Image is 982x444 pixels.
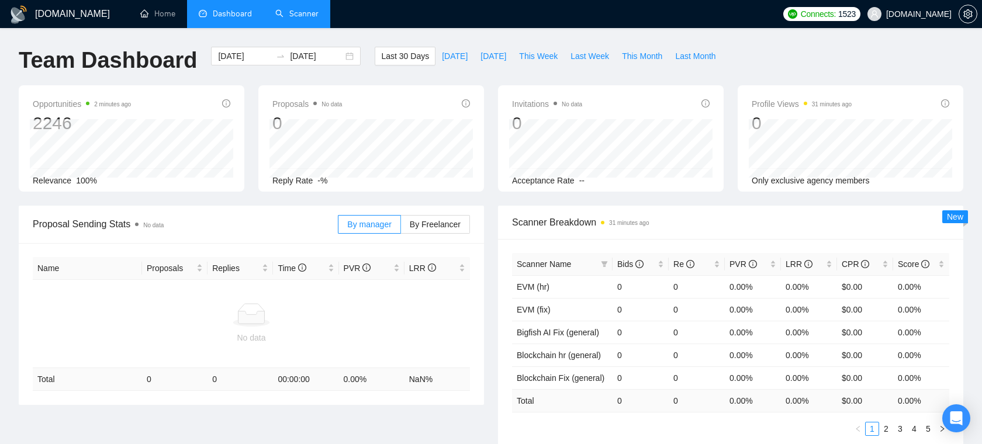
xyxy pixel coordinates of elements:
a: Blockchain hr (general) [517,351,601,360]
div: 0 [512,112,582,134]
a: searchScanner [275,9,319,19]
td: 0.00 % [725,389,781,412]
span: This Month [622,50,662,63]
td: $0.00 [837,321,893,344]
td: 0 [613,389,669,412]
td: 0.00 % [339,368,404,391]
td: 0.00% [725,321,781,344]
span: Scanner Breakdown [512,215,949,230]
span: PVR [344,263,371,273]
span: Only exclusive agency members [752,176,870,185]
span: info-circle [861,260,869,268]
span: dashboard [199,9,207,18]
button: This Month [616,47,669,65]
td: 0 [669,366,725,389]
span: filter [599,255,610,273]
span: This Week [519,50,558,63]
span: info-circle [749,260,757,268]
td: NaN % [404,368,470,391]
td: 0.00% [893,366,949,389]
li: 3 [893,422,907,436]
td: 0.00% [781,366,837,389]
a: 4 [908,422,921,435]
a: 2 [880,422,893,435]
td: 0 [142,368,208,391]
span: left [855,425,862,432]
span: Proposals [147,262,194,275]
td: 0.00% [781,298,837,321]
td: 0.00% [893,298,949,321]
td: $0.00 [837,366,893,389]
button: Last Week [564,47,616,65]
span: user [870,10,879,18]
td: 0 [613,298,669,321]
td: $ 0.00 [837,389,893,412]
span: info-circle [428,263,436,272]
td: 0.00% [725,298,781,321]
span: info-circle [804,260,812,268]
button: [DATE] [435,47,474,65]
span: New [947,212,963,221]
td: 0.00% [725,275,781,298]
span: LRR [786,259,812,269]
span: swap-right [276,51,285,61]
td: 0 [613,366,669,389]
a: 5 [922,422,935,435]
div: 0 [752,112,852,134]
td: 0.00% [781,321,837,344]
time: 31 minutes ago [812,101,852,107]
td: Total [33,368,142,391]
button: [DATE] [474,47,513,65]
td: 00:00:00 [273,368,338,391]
span: info-circle [921,260,929,268]
span: Reply Rate [272,176,313,185]
a: EVM (fix) [517,305,551,314]
span: PVR [729,259,757,269]
div: No data [37,331,465,344]
input: Start date [218,50,271,63]
span: info-circle [462,99,470,107]
a: Bigfish AI Fix (general) [517,328,599,337]
img: upwork-logo.png [788,9,797,19]
span: -- [579,176,585,185]
button: Last 30 Days [375,47,435,65]
td: Total [512,389,613,412]
td: 0.00% [893,344,949,366]
span: [DATE] [480,50,506,63]
td: 0.00 % [893,389,949,412]
td: 0 [613,275,669,298]
span: LRR [409,263,436,273]
h1: Team Dashboard [19,47,197,74]
span: Re [673,259,694,269]
span: Acceptance Rate [512,176,575,185]
a: 3 [894,422,907,435]
th: Replies [208,257,273,280]
span: Last 30 Days [381,50,429,63]
span: No data [562,101,582,107]
td: 0.00% [781,275,837,298]
img: logo [9,5,28,24]
th: Name [33,257,142,280]
span: Time [278,263,306,273]
td: 0 [669,298,725,321]
span: Connects: [801,8,836,20]
a: 1 [866,422,879,435]
span: Proposal Sending Stats [33,217,338,231]
td: 0.00% [893,275,949,298]
span: Profile Views [752,97,852,111]
span: to [276,51,285,61]
div: 0 [272,112,342,134]
span: info-circle [701,99,710,107]
td: 0.00% [893,321,949,344]
a: EVM (hr) [517,282,549,292]
span: filter [601,261,608,268]
li: Next Page [935,422,949,436]
span: Replies [212,262,260,275]
input: End date [290,50,343,63]
td: $0.00 [837,298,893,321]
span: Opportunities [33,97,131,111]
time: 2 minutes ago [94,101,131,107]
td: 0 [669,344,725,366]
td: 0.00% [725,366,781,389]
span: right [939,425,946,432]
